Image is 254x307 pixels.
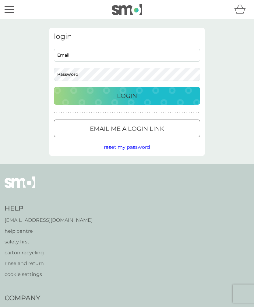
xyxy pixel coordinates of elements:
p: ● [86,111,88,114]
p: ● [182,111,183,114]
p: ● [156,111,157,114]
p: ● [103,111,104,114]
p: ● [119,111,120,114]
p: ● [172,111,174,114]
p: ● [114,111,115,114]
a: cookie settings [5,270,93,278]
p: ● [65,111,67,114]
h4: Help [5,204,93,213]
p: ● [96,111,97,114]
p: ● [154,111,155,114]
p: ● [179,111,181,114]
a: help centre [5,227,93,235]
h4: Company [5,294,70,303]
p: ● [131,111,132,114]
p: ● [186,111,188,114]
p: ● [91,111,92,114]
a: safety first [5,238,93,246]
img: smol [5,176,35,197]
p: ● [158,111,160,114]
p: ● [147,111,148,114]
p: ● [191,111,192,114]
p: ● [165,111,167,114]
p: Login [117,91,137,101]
p: ● [140,111,141,114]
p: ● [110,111,111,114]
p: ● [184,111,185,114]
a: carton recycling [5,249,93,257]
p: ● [138,111,139,114]
p: ● [163,111,164,114]
p: Email me a login link [90,124,164,134]
p: ● [105,111,106,114]
p: ● [98,111,99,114]
p: ● [93,111,95,114]
p: ● [133,111,134,114]
p: ● [54,111,55,114]
a: rinse and return [5,260,93,267]
p: ● [142,111,143,114]
p: ● [198,111,199,114]
h3: login [54,32,200,41]
a: [EMAIL_ADDRESS][DOMAIN_NAME] [5,216,93,224]
p: ● [75,111,76,114]
p: ● [84,111,85,114]
p: ● [124,111,125,114]
p: ● [170,111,171,114]
p: ● [79,111,81,114]
p: ● [117,111,118,114]
p: ● [189,111,190,114]
button: Login [54,87,200,105]
p: ● [82,111,83,114]
p: ● [196,111,197,114]
p: ● [61,111,62,114]
p: ● [77,111,78,114]
button: reset my password [104,143,150,151]
p: ● [177,111,178,114]
div: basket [234,3,249,16]
p: ● [144,111,146,114]
p: ● [70,111,71,114]
p: ● [128,111,129,114]
p: ● [112,111,113,114]
p: ● [107,111,108,114]
p: ● [63,111,65,114]
p: ● [72,111,74,114]
button: Email me a login link [54,120,200,137]
p: ● [89,111,90,114]
p: ● [121,111,122,114]
p: ● [175,111,176,114]
img: smol [112,4,142,15]
p: ● [58,111,60,114]
p: ● [126,111,127,114]
p: ● [68,111,69,114]
p: ● [161,111,162,114]
span: reset my password [104,144,150,150]
p: ● [151,111,153,114]
button: menu [5,4,14,15]
p: ● [193,111,195,114]
p: ● [149,111,150,114]
p: ● [56,111,58,114]
p: ● [168,111,169,114]
p: ● [101,111,102,114]
p: ● [135,111,136,114]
